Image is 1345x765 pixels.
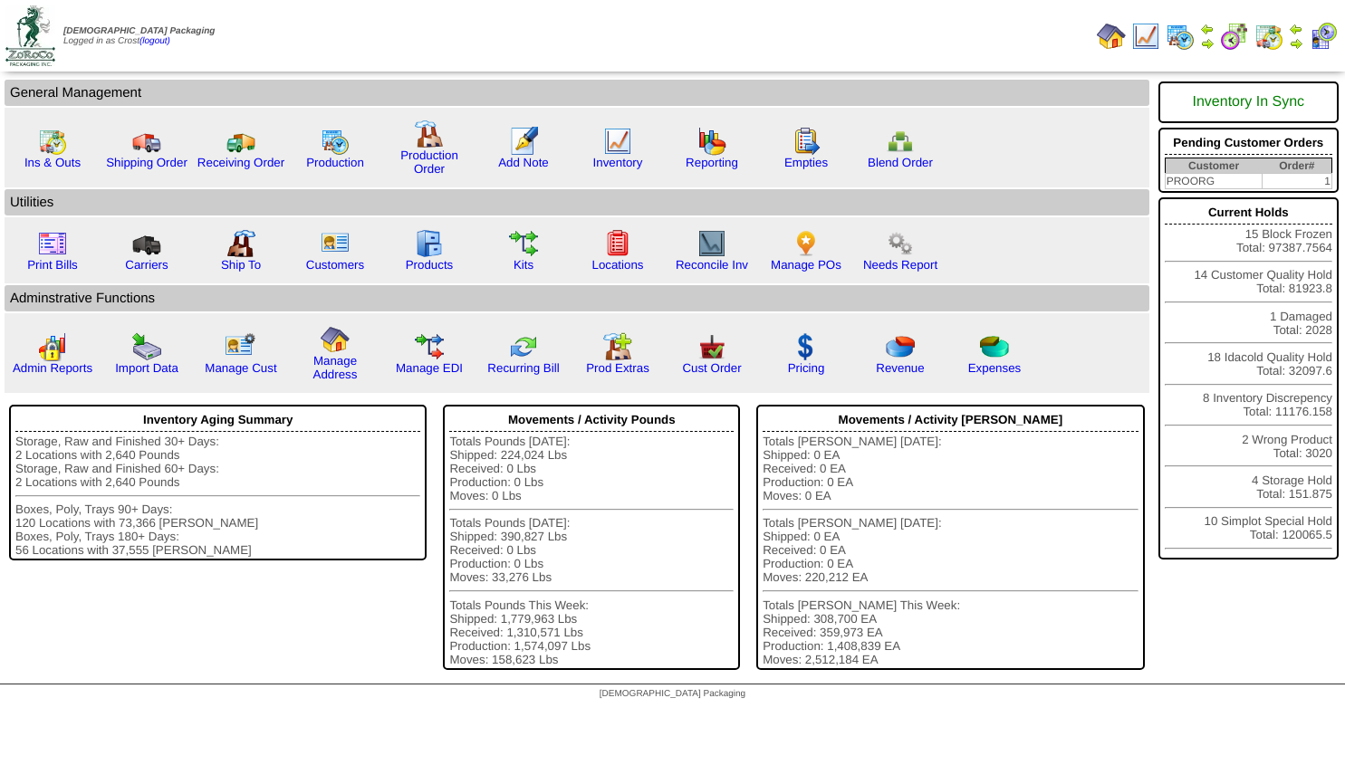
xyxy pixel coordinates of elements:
[1289,22,1303,36] img: arrowleft.gif
[1165,158,1262,174] th: Customer
[1165,85,1332,120] div: Inventory In Sync
[771,258,841,272] a: Manage POs
[63,26,215,36] span: [DEMOGRAPHIC_DATA] Packaging
[27,258,78,272] a: Print Bills
[15,408,420,432] div: Inventory Aging Summary
[591,258,643,272] a: Locations
[1165,131,1332,155] div: Pending Customer Orders
[1165,201,1332,225] div: Current Holds
[1289,36,1303,51] img: arrowright.gif
[197,156,284,169] a: Receiving Order
[321,229,350,258] img: customers.gif
[763,408,1138,432] div: Movements / Activity [PERSON_NAME]
[603,229,632,258] img: locations.gif
[1263,158,1332,174] th: Order#
[226,229,255,258] img: factory2.gif
[132,332,161,361] img: import.gif
[5,5,55,66] img: zoroco-logo-small.webp
[498,156,549,169] a: Add Note
[221,258,261,272] a: Ship To
[1200,36,1215,51] img: arrowright.gif
[1131,22,1160,51] img: line_graph.gif
[1200,22,1215,36] img: arrowleft.gif
[13,361,92,375] a: Admin Reports
[863,258,937,272] a: Needs Report
[514,258,533,272] a: Kits
[139,36,170,46] a: (logout)
[876,361,924,375] a: Revenue
[306,258,364,272] a: Customers
[115,361,178,375] a: Import Data
[784,156,828,169] a: Empties
[886,229,915,258] img: workflow.png
[132,229,161,258] img: truck3.gif
[1158,197,1339,559] div: 15 Block Frozen Total: 97387.7564 14 Customer Quality Hold Total: 81923.8 1 Damaged Total: 2028 1...
[593,156,643,169] a: Inventory
[5,285,1149,311] td: Adminstrative Functions
[132,127,161,156] img: truck.gif
[509,127,538,156] img: orders.gif
[886,127,915,156] img: network.png
[226,127,255,156] img: truck2.gif
[38,127,67,156] img: calendarinout.gif
[449,408,734,432] div: Movements / Activity Pounds
[886,332,915,361] img: pie_chart.png
[980,332,1009,361] img: pie_chart2.png
[306,156,364,169] a: Production
[697,332,726,361] img: cust_order.png
[1309,22,1338,51] img: calendarcustomer.gif
[449,435,734,666] div: Totals Pounds [DATE]: Shipped: 224,024 Lbs Received: 0 Lbs Production: 0 Lbs Moves: 0 Lbs Totals ...
[1165,174,1262,189] td: PROORG
[1263,174,1332,189] td: 1
[1097,22,1126,51] img: home.gif
[788,361,825,375] a: Pricing
[24,156,81,169] a: Ins & Outs
[321,325,350,354] img: home.gif
[682,361,741,375] a: Cust Order
[15,435,420,557] div: Storage, Raw and Finished 30+ Days: 2 Locations with 2,640 Pounds Storage, Raw and Finished 60+ D...
[676,258,748,272] a: Reconcile Inv
[205,361,276,375] a: Manage Cust
[63,26,215,46] span: Logged in as Crost
[697,127,726,156] img: graph.gif
[697,229,726,258] img: line_graph2.gif
[1220,22,1249,51] img: calendarblend.gif
[400,148,458,176] a: Production Order
[792,127,821,156] img: workorder.gif
[763,435,1138,666] div: Totals [PERSON_NAME] [DATE]: Shipped: 0 EA Received: 0 EA Production: 0 EA Moves: 0 EA Totals [PE...
[125,258,168,272] a: Carriers
[603,332,632,361] img: prodextras.gif
[5,80,1149,106] td: General Management
[415,120,444,148] img: factory.gif
[5,189,1149,215] td: Utilities
[1254,22,1283,51] img: calendarinout.gif
[1166,22,1195,51] img: calendarprod.gif
[321,127,350,156] img: calendarprod.gif
[600,689,745,699] span: [DEMOGRAPHIC_DATA] Packaging
[792,229,821,258] img: po.png
[38,332,67,361] img: graph2.png
[396,361,463,375] a: Manage EDI
[603,127,632,156] img: line_graph.gif
[406,258,454,272] a: Products
[868,156,933,169] a: Blend Order
[509,229,538,258] img: workflow.gif
[313,354,358,381] a: Manage Address
[487,361,559,375] a: Recurring Bill
[509,332,538,361] img: reconcile.gif
[792,332,821,361] img: dollar.gif
[586,361,649,375] a: Prod Extras
[225,332,258,361] img: managecust.png
[686,156,738,169] a: Reporting
[106,156,187,169] a: Shipping Order
[38,229,67,258] img: invoice2.gif
[415,332,444,361] img: edi.gif
[415,229,444,258] img: cabinet.gif
[968,361,1022,375] a: Expenses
